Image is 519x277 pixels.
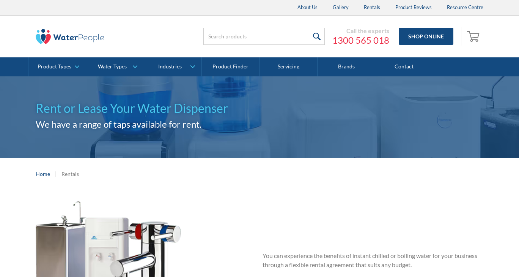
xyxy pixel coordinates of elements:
[263,251,483,269] p: You can experience the benefits of instant chilled or boiling water for your business through a f...
[86,57,143,76] a: Water Types
[318,57,375,76] a: Brands
[36,29,104,44] img: The Water People
[332,35,389,46] a: 1300 565 018
[332,27,389,35] div: Call the experts
[158,63,182,70] div: Industries
[375,57,433,76] a: Contact
[36,99,483,117] h1: Rent or Lease Your Water Dispenser
[260,57,318,76] a: Servicing
[399,28,453,45] a: Shop Online
[54,169,58,178] div: |
[202,57,259,76] a: Product Finder
[38,63,71,70] div: Product Types
[28,57,86,76] a: Product Types
[61,170,79,178] div: Rentals
[36,170,50,178] a: Home
[465,27,483,46] a: Open empty cart
[36,117,483,131] h2: We have a range of taps available for rent.
[203,28,325,45] input: Search products
[98,63,127,70] div: Water Types
[144,57,201,76] a: Industries
[467,30,481,42] img: shopping cart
